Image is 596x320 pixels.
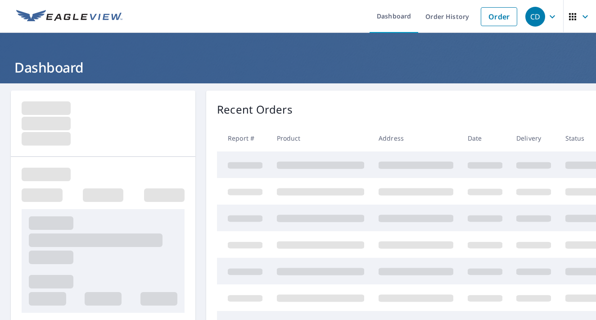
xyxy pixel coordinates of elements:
th: Report # [217,125,270,151]
th: Delivery [509,125,558,151]
img: EV Logo [16,10,122,23]
th: Date [461,125,510,151]
p: Recent Orders [217,101,293,118]
th: Address [371,125,461,151]
h1: Dashboard [11,58,585,77]
div: CD [525,7,545,27]
a: Order [481,7,517,26]
th: Product [270,125,371,151]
